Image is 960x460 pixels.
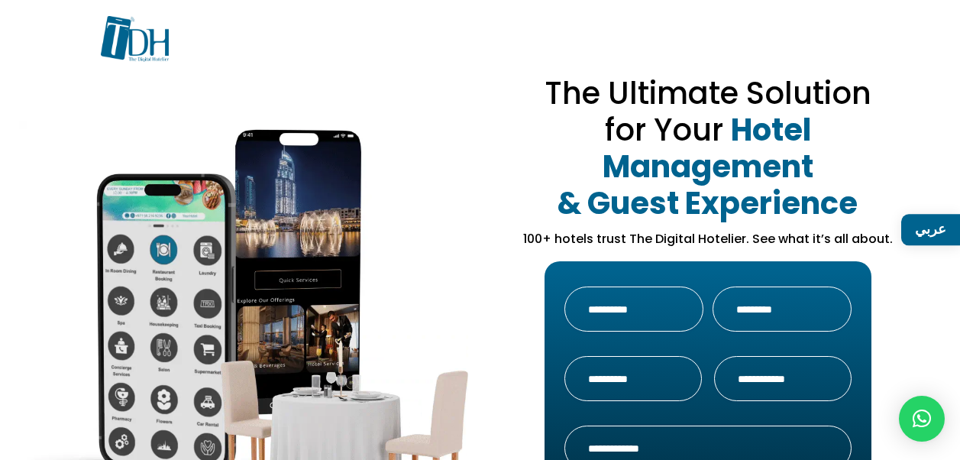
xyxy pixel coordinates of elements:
p: 100+ hotels trust The Digital Hotelier. See what it’s all about. [504,230,913,248]
img: TDH-logo [101,16,169,62]
strong: Hotel Management & Guest Experience [558,109,858,225]
a: عربي [901,214,960,245]
span: The Ultimate Solution for Your [545,72,871,151]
